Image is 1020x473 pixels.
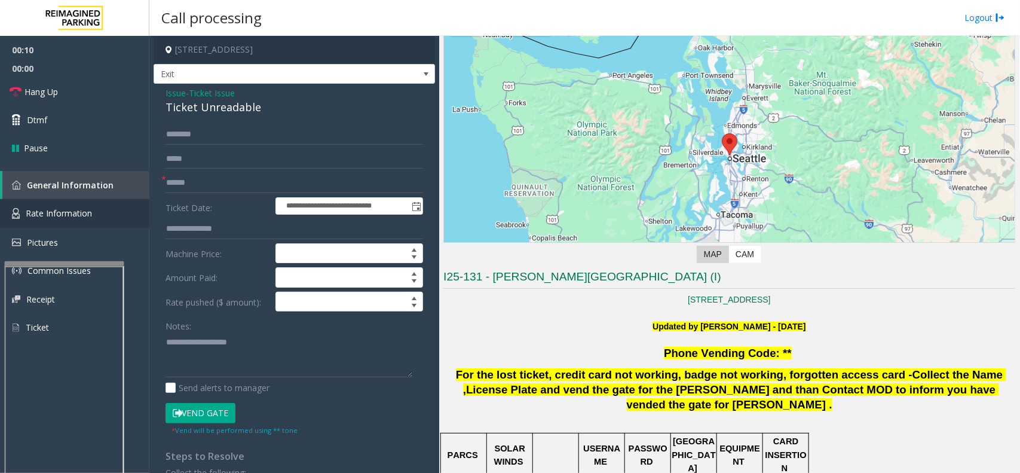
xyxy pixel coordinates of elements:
img: logout [996,11,1005,24]
span: Increase value [406,244,422,254]
div: Ticket Unreadable [166,99,423,115]
h3: Call processing [155,3,268,32]
span: Decrease value [406,277,422,287]
span: [GEOGRAPHIC_DATA] [672,437,716,473]
label: Amount Paid: [163,267,272,288]
span: - [909,368,912,381]
div: 601 Westlake Avenue North, Seattle, WA [722,133,737,155]
span: SOLAR WINDS [494,444,528,466]
span: Decrease value [406,302,422,312]
img: 'icon' [12,208,20,219]
label: Send alerts to manager [166,382,269,394]
button: Vend Gate [166,403,235,423]
h4: [STREET_ADDRESS] [154,36,435,64]
label: Map [697,246,729,263]
span: Rate Information [26,207,92,219]
label: Notes: [166,316,191,332]
span: EQUIPMENT [720,444,761,466]
span: PARCS [448,450,478,460]
span: Phone Vending Code: ** [664,347,792,359]
img: 'icon' [12,239,21,246]
label: Rate pushed ($ amount): [163,292,272,312]
span: For the lost ticket [456,368,549,381]
label: Machine Price: [163,243,272,264]
img: 'icon' [12,181,21,190]
font: Updated by [PERSON_NAME] - [DATE] [653,322,805,331]
span: USERNAME [583,444,620,466]
span: Toggle popup [409,198,422,215]
span: General Information [27,179,114,191]
span: , credit card not working, badge not working, forgotten access card [549,368,905,381]
span: Hang Up [24,86,58,98]
span: Pictures [27,237,58,248]
h3: I25-131 - [PERSON_NAME][GEOGRAPHIC_DATA] (I) [443,269,1015,289]
small: Vend will be performed using ** tone [171,426,298,435]
span: Increase value [406,268,422,277]
span: Pause [24,142,48,154]
span: CARD INSERTION [765,437,807,473]
h4: Steps to Resolve [166,451,423,462]
a: General Information [2,171,149,199]
label: CAM [728,246,761,263]
label: Ticket Date: [163,197,272,215]
a: [STREET_ADDRESS] [688,295,770,304]
span: Collect the Name ,License Plate and vend the gate for the [PERSON_NAME] and than Contact MOD to i... [463,368,1006,411]
span: Exit [154,65,378,84]
span: Dtmf [27,114,47,126]
a: Logout [964,11,1005,24]
span: PASSWORD [629,444,667,466]
span: Ticket Issue [189,87,235,99]
span: Decrease value [406,254,422,263]
span: Increase value [406,292,422,302]
span: - [186,87,235,99]
span: Issue [166,87,186,99]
